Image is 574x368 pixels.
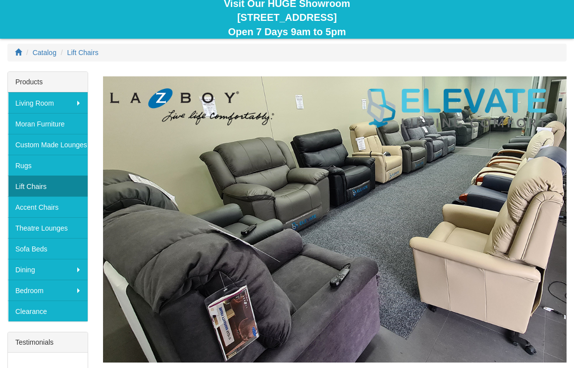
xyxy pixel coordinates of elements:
a: Dining [8,259,88,280]
a: Clearance [8,301,88,321]
a: Catalog [33,49,56,57]
div: Testimonials [8,332,88,353]
a: Sofa Beds [8,238,88,259]
a: Lift Chairs [8,176,88,196]
a: Theatre Lounges [8,217,88,238]
a: Living Room [8,92,88,113]
a: Bedroom [8,280,88,301]
a: Accent Chairs [8,196,88,217]
a: Lift Chairs [67,49,99,57]
a: Custom Made Lounges [8,134,88,155]
div: Products [8,72,88,92]
a: Moran Furniture [8,113,88,134]
img: Lift Chairs [103,76,567,363]
a: Rugs [8,155,88,176]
